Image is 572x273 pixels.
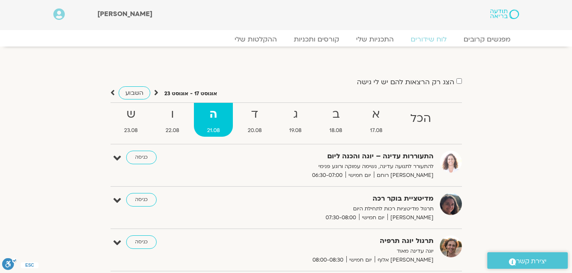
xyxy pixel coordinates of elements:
[194,105,233,124] strong: ה
[111,103,151,137] a: ש23.08
[346,256,375,265] span: יום חמישי
[126,193,157,207] a: כניסה
[235,126,275,135] span: 20.08
[357,78,454,86] label: הצג רק הרצאות להם יש לי גישה
[276,105,315,124] strong: ג
[316,105,355,124] strong: ב
[285,35,348,44] a: קורסים ותכניות
[226,247,434,256] p: יוגה עדינה מאוד
[226,162,434,171] p: להתעורר לתנועה עדינה, נשימה עמוקה ורוגע פנימי
[111,126,151,135] span: 23.08
[375,256,434,265] span: [PERSON_NAME] אלוף
[359,213,387,222] span: יום חמישי
[374,171,434,180] span: [PERSON_NAME] רוחם
[53,35,519,44] nav: Menu
[397,109,444,128] strong: הכל
[152,126,192,135] span: 22.08
[487,252,568,269] a: יצירת קשר
[194,126,233,135] span: 21.08
[125,89,144,97] span: השבוע
[316,126,355,135] span: 18.08
[226,193,434,204] strong: מדיטציית בוקר רכה
[276,103,315,137] a: ג19.08
[348,35,402,44] a: התכניות שלי
[316,103,355,137] a: ב18.08
[357,126,395,135] span: 17.08
[323,213,359,222] span: 07:30-08:00
[387,213,434,222] span: [PERSON_NAME]
[402,35,455,44] a: לוח שידורים
[309,256,346,265] span: 08:00-08:30
[345,171,374,180] span: יום חמישי
[152,103,192,137] a: ו22.08
[516,256,547,267] span: יצירת קשר
[226,35,285,44] a: ההקלטות שלי
[164,89,217,98] p: אוגוסט 17 - אוגוסט 23
[235,103,275,137] a: ד20.08
[97,9,152,19] span: [PERSON_NAME]
[357,105,395,124] strong: א
[226,235,434,247] strong: תרגול יוגה תרפיה
[194,103,233,137] a: ה21.08
[119,86,150,99] a: השבוע
[226,151,434,162] strong: התעוררות עדינה – יוגה והכנה ליום
[397,103,444,137] a: הכל
[309,171,345,180] span: 06:30-07:00
[152,105,192,124] strong: ו
[126,151,157,164] a: כניסה
[455,35,519,44] a: מפגשים קרובים
[276,126,315,135] span: 19.08
[226,204,434,213] p: תרגול מדיטציות רכות לתחילת היום
[357,103,395,137] a: א17.08
[126,235,157,249] a: כניסה
[235,105,275,124] strong: ד
[111,105,151,124] strong: ש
